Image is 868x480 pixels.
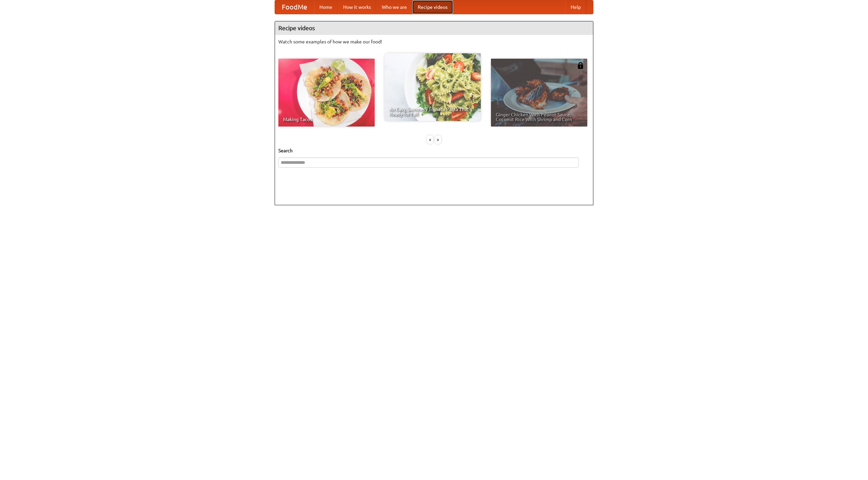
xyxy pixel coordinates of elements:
a: An Easy, Summery Tomato Pasta That's Ready for Fall [384,53,481,121]
img: 483408.png [577,62,584,69]
a: Help [565,0,586,14]
a: Who we are [376,0,412,14]
a: FoodMe [275,0,314,14]
span: An Easy, Summery Tomato Pasta That's Ready for Fall [389,107,476,116]
span: Making Tacos [283,117,370,122]
a: Home [314,0,338,14]
h4: Recipe videos [275,21,593,35]
a: Recipe videos [412,0,453,14]
a: How it works [338,0,376,14]
div: » [435,135,441,144]
div: « [427,135,433,144]
p: Watch some examples of how we make our food! [278,38,590,45]
h5: Search [278,147,590,154]
a: Making Tacos [278,59,375,127]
